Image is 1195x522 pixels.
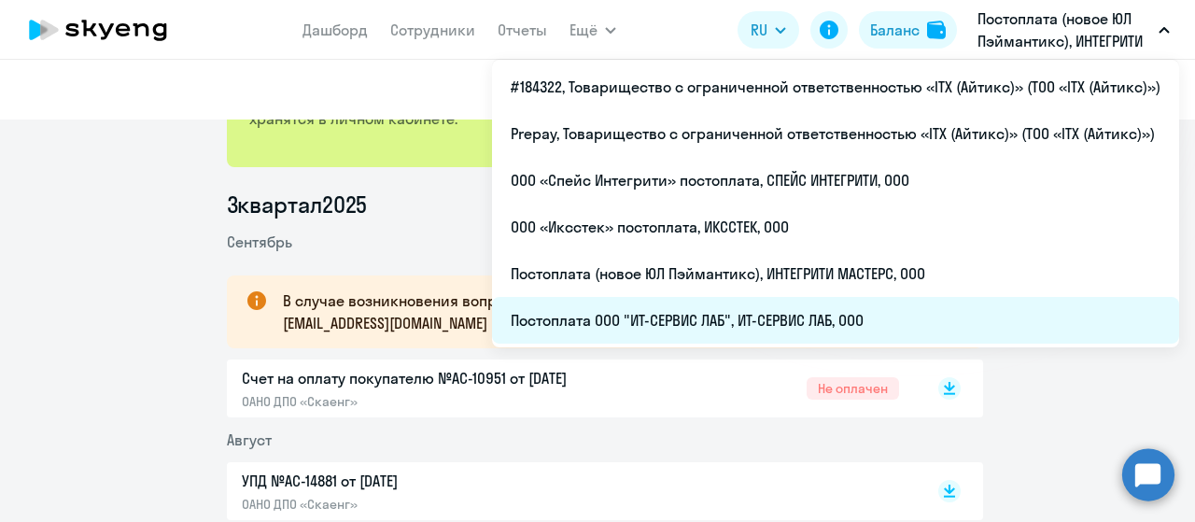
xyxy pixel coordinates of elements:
[968,7,1179,52] button: Постоплата (новое ЮЛ Пэймантикс), ИНТЕГРИТИ МАСТЕРС, ООО
[807,377,899,400] span: Не оплачен
[390,21,475,39] a: Сотрудники
[569,11,616,49] button: Ещё
[751,19,767,41] span: RU
[498,21,547,39] a: Отчеты
[738,11,799,49] button: RU
[227,233,292,251] span: Сентябрь
[283,289,949,334] p: В случае возникновения вопросов по документам, напишите, пожалуйста, на почту [EMAIL_ADDRESS][DOM...
[242,470,899,513] a: УПД №AC-14881 от [DATE]ОАНО ДПО «Скаенг»
[927,21,946,39] img: balance
[242,496,634,513] p: ОАНО ДПО «Скаенг»
[227,430,272,449] span: Август
[569,19,597,41] span: Ещё
[227,190,983,219] li: 3 квартал 2025
[870,19,920,41] div: Баланс
[977,7,1151,52] p: Постоплата (новое ЮЛ Пэймантикс), ИНТЕГРИТИ МАСТЕРС, ООО
[302,21,368,39] a: Дашборд
[492,60,1179,347] ul: Ещё
[242,367,634,389] p: Счет на оплату покупателю №AC-10951 от [DATE]
[859,11,957,49] button: Балансbalance
[242,393,634,410] p: ОАНО ДПО «Скаенг»
[242,470,634,492] p: УПД №AC-14881 от [DATE]
[242,367,899,410] a: Счет на оплату покупателю №AC-10951 от [DATE]ОАНО ДПО «Скаенг»Не оплачен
